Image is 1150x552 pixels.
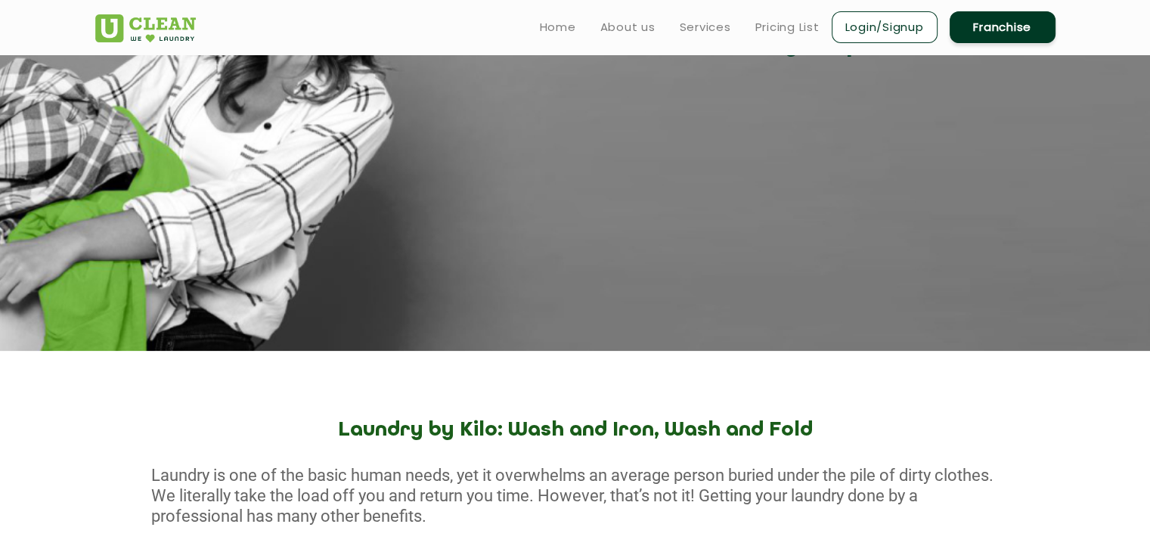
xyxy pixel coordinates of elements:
[755,18,820,36] a: Pricing List
[540,18,576,36] a: Home
[680,18,731,36] a: Services
[95,14,196,42] img: UClean Laundry and Dry Cleaning
[950,11,1055,43] a: Franchise
[832,11,938,43] a: Login/Signup
[600,18,656,36] a: About us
